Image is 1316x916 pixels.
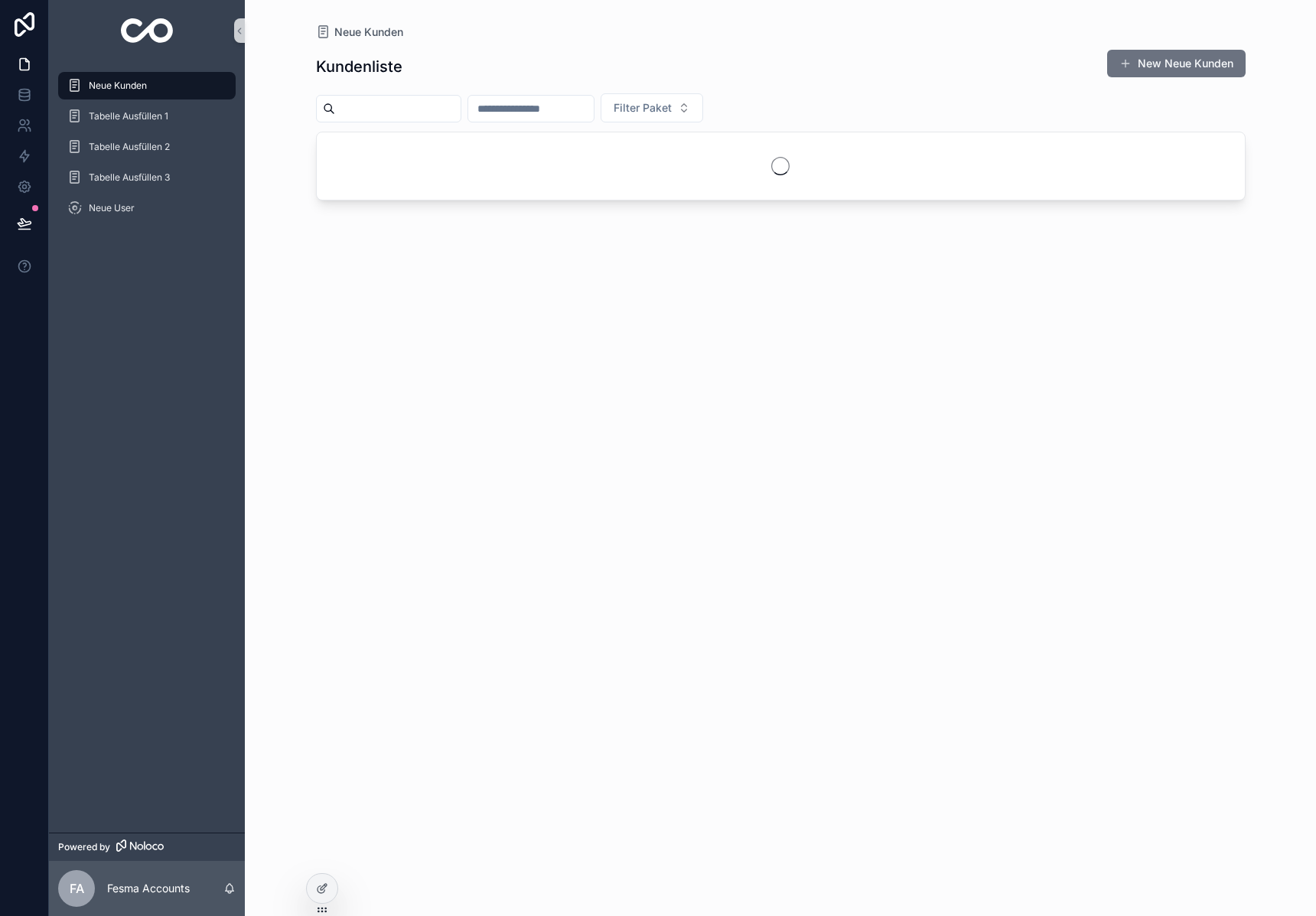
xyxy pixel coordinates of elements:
[121,18,174,43] img: App logo
[89,80,147,92] span: Neue Kunden
[89,141,170,153] span: Tabelle Ausfüllen 2
[334,24,403,40] span: Neue Kunden
[58,194,236,222] a: Neue User
[58,72,236,99] a: Neue Kunden
[614,100,672,116] span: Filter Paket
[89,171,170,184] span: Tabelle Ausfüllen 3
[316,56,402,77] h1: Kundenliste
[58,133,236,161] a: Tabelle Ausfüllen 2
[89,202,135,214] span: Neue User
[1107,50,1246,77] button: New Neue Kunden
[49,833,245,861] a: Powered by
[58,103,236,130] a: Tabelle Ausfüllen 1
[316,24,403,40] a: Neue Kunden
[601,93,703,122] button: Select Button
[107,881,190,896] p: Fesma Accounts
[58,164,236,191] a: Tabelle Ausfüllen 3
[70,879,84,898] span: FA
[58,841,110,853] span: Powered by
[49,61,245,242] div: scrollable content
[89,110,168,122] span: Tabelle Ausfüllen 1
